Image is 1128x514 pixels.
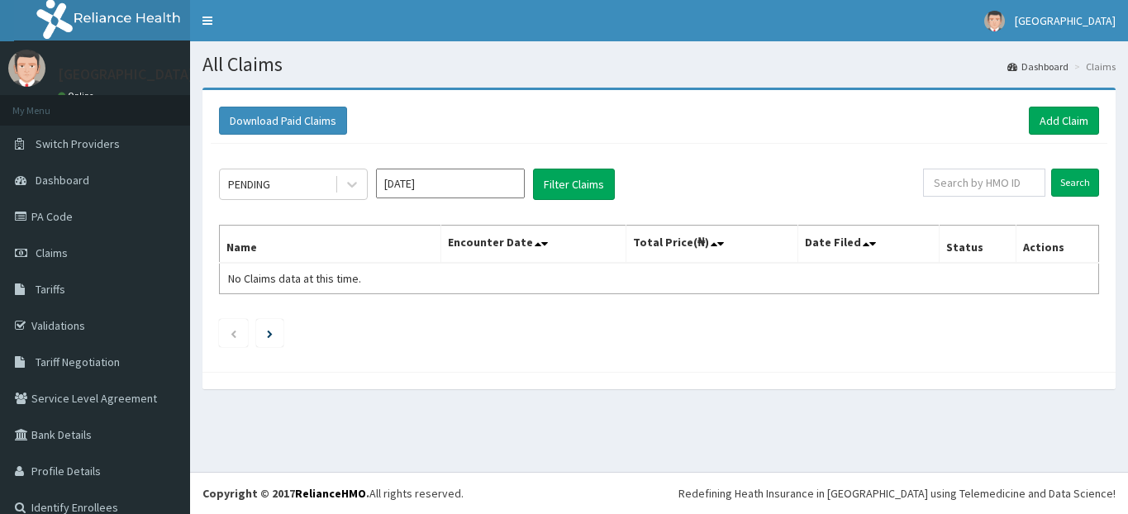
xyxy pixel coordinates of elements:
[1070,59,1116,74] li: Claims
[58,90,98,102] a: Online
[230,326,237,340] a: Previous page
[267,326,273,340] a: Next page
[202,54,1116,75] h1: All Claims
[984,11,1005,31] img: User Image
[1051,169,1099,197] input: Search
[1015,13,1116,28] span: [GEOGRAPHIC_DATA]
[220,226,441,264] th: Name
[441,226,626,264] th: Encounter Date
[36,136,120,151] span: Switch Providers
[295,486,366,501] a: RelianceHMO
[940,226,1016,264] th: Status
[190,472,1128,514] footer: All rights reserved.
[36,282,65,297] span: Tariffs
[1007,59,1069,74] a: Dashboard
[228,271,361,286] span: No Claims data at this time.
[36,355,120,369] span: Tariff Negotiation
[58,67,194,82] p: [GEOGRAPHIC_DATA]
[533,169,615,200] button: Filter Claims
[923,169,1045,197] input: Search by HMO ID
[376,169,525,198] input: Select Month and Year
[36,245,68,260] span: Claims
[1016,226,1098,264] th: Actions
[36,173,89,188] span: Dashboard
[202,486,369,501] strong: Copyright © 2017 .
[8,50,45,87] img: User Image
[1029,107,1099,135] a: Add Claim
[678,485,1116,502] div: Redefining Heath Insurance in [GEOGRAPHIC_DATA] using Telemedicine and Data Science!
[228,176,270,193] div: PENDING
[797,226,940,264] th: Date Filed
[219,107,347,135] button: Download Paid Claims
[626,226,798,264] th: Total Price(₦)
